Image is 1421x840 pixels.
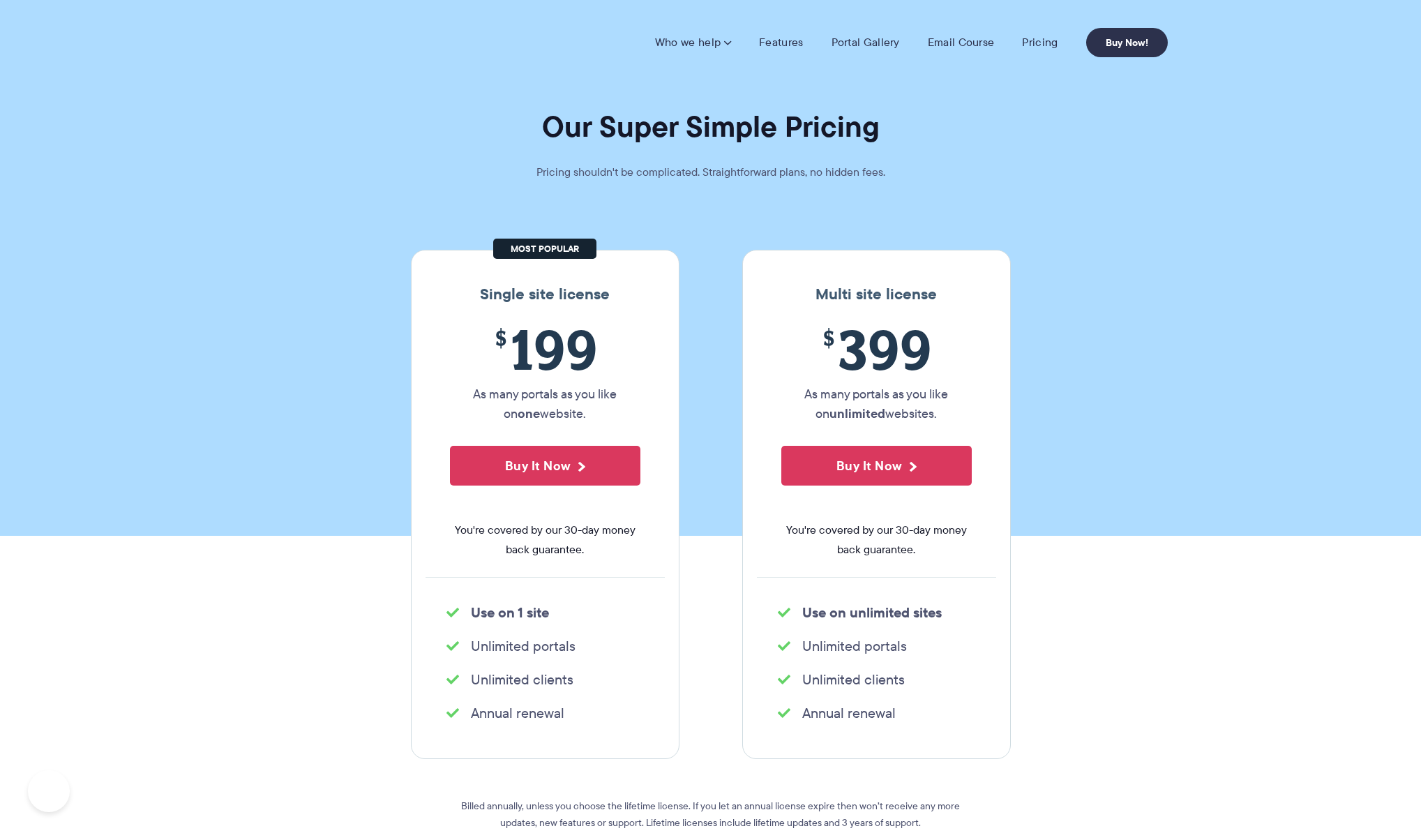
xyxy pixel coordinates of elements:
[655,36,731,50] a: Who we help
[446,636,644,656] li: Unlimited portals
[28,770,70,812] iframe: Toggle Customer Support
[781,520,972,560] span: You're covered by our 30-day money back guarantee.
[450,384,640,423] p: As many portals as you like on website.
[778,703,975,723] li: Annual renewal
[759,36,803,50] a: Features
[446,670,644,689] li: Unlimited clients
[829,404,885,423] strong: unlimited
[426,285,665,303] h3: Single site license
[450,520,640,560] span: You're covered by our 30-day money back guarantee.
[757,285,996,303] h3: Multi site license
[1086,28,1168,57] a: Buy Now!
[832,36,900,50] a: Portal Gallery
[802,602,942,623] strong: Use on unlimited sites
[781,317,972,381] span: 399
[778,636,975,656] li: Unlimited portals
[450,317,640,381] span: 199
[781,384,972,423] p: As many portals as you like on websites.
[446,703,644,723] li: Annual renewal
[1022,36,1058,50] a: Pricing
[781,446,972,486] button: Buy It Now
[502,163,920,182] p: Pricing shouldn't be complicated. Straightforward plans, no hidden fees.
[471,602,549,623] strong: Use on 1 site
[450,446,640,486] button: Buy It Now
[928,36,995,50] a: Email Course
[778,670,975,689] li: Unlimited clients
[460,797,962,831] p: Billed annually, unless you choose the lifetime license. If you let an annual license expire then...
[518,404,540,423] strong: one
